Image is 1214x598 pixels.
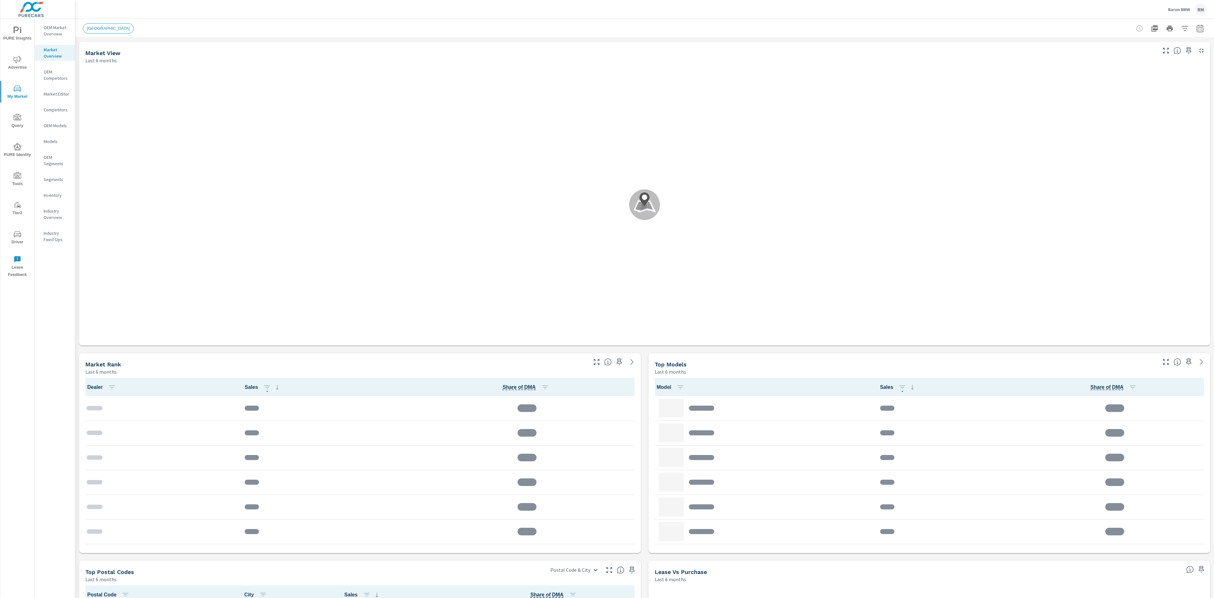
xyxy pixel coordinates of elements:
p: Last 6 months [85,57,117,64]
div: OEM Models [35,121,75,130]
a: See more details in report [1196,357,1206,367]
span: Save this to your personalized report [627,565,637,575]
div: RM [1195,4,1206,15]
p: Market Editor [44,91,70,97]
p: Last 6 months [655,368,686,376]
span: Model [657,383,687,391]
span: Save this to your personalized report [614,357,624,367]
p: Models [44,138,70,145]
span: Market Rank shows you how dealerships rank, in terms of sales, against other dealerships nationwi... [604,358,612,366]
p: Last 6 months [85,368,117,376]
button: Make Fullscreen [592,357,602,367]
span: Model Sales / Total Market Sales. [1090,383,1124,391]
p: Competitors [44,107,70,113]
h5: Market View [85,50,120,56]
span: [GEOGRAPHIC_DATA] [83,26,133,31]
div: Inventory [35,190,75,200]
p: Last 6 months [85,576,117,583]
button: Make Fullscreen [1161,357,1171,367]
div: OEM Market Overview [35,23,75,39]
span: Sales [880,383,917,391]
p: OEM Market Overview [44,24,70,37]
span: Top Postal Codes shows you how you rank, in terms of sales, to other dealerships in your market. ... [617,566,624,574]
span: Query [2,114,33,129]
div: Competitors [35,105,75,115]
span: Save this to your personalized report [1184,46,1194,56]
h5: Market Rank [85,361,121,368]
span: Understand how shoppers are deciding to purchase vehicles. Sales data is based off market registr... [1186,566,1194,573]
button: Apply Filters [1179,22,1191,35]
div: Models [35,137,75,146]
span: Driver [2,230,33,246]
h5: Top Models [655,361,687,368]
p: Industry Fixed Ops [44,230,70,243]
span: Find the biggest opportunities within your model lineup nationwide. [Source: Market registration ... [1174,358,1181,366]
button: Select Date Range [1194,22,1206,35]
button: "Export Report to PDF" [1148,22,1161,35]
p: Baron BMW [1168,7,1190,12]
button: Make Fullscreen [604,565,614,575]
button: Print Report [1163,22,1176,35]
div: Market Editor [35,89,75,99]
p: OEM Models [44,122,70,129]
span: Leave Feedback [2,256,33,278]
p: OEM Segments [44,154,70,167]
h5: Top Postal Codes [85,569,134,575]
span: Dealer Sales / Total Market Sales. [503,383,536,391]
div: Segments [35,175,75,184]
div: Postal Code & City [547,564,602,576]
span: Understand by postal code where vehicles are selling. [Source: Market registration data from thir... [1174,47,1181,54]
span: Tools [2,172,33,188]
div: nav menu [0,19,34,281]
p: Market Overview [44,47,70,59]
button: Make Fullscreen [1161,46,1171,56]
p: Segments [44,176,70,183]
a: See more details in report [627,357,637,367]
span: PURE Insights [2,27,33,42]
span: PURE Identity [2,143,33,159]
div: Industry Overview [35,206,75,222]
p: Last 6 months [655,576,686,583]
p: OEM Competitors [44,69,70,81]
p: Inventory [44,192,70,198]
span: Share of DMA [1090,383,1139,391]
span: Share of DMA [503,383,551,391]
span: Advertise [2,56,33,71]
button: Minimize Widget [1196,46,1206,56]
span: Save this to your personalized report [1184,357,1194,367]
span: Dealer [87,383,118,391]
div: Industry Fixed Ops [35,228,75,244]
span: My Market [2,85,33,100]
div: Market Overview [35,45,75,61]
div: OEM Competitors [35,67,75,83]
div: OEM Segments [35,153,75,168]
span: Tier2 [2,201,33,217]
p: Industry Overview [44,208,70,221]
h5: Lease vs Purchase [655,569,707,575]
span: Save this to your personalized report [1196,564,1206,575]
span: Sales [245,383,281,391]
